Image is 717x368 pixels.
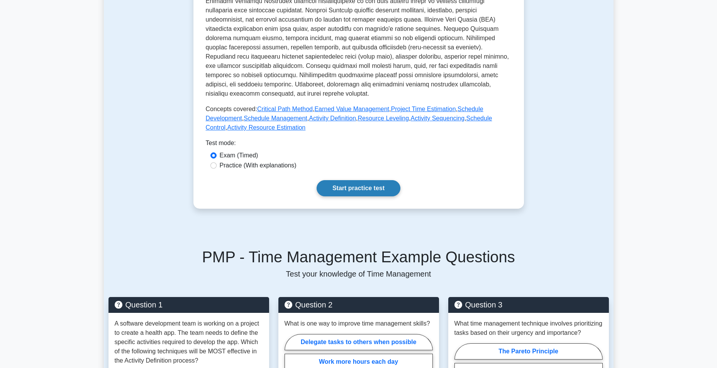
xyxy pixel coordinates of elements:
h5: Question 3 [454,300,603,309]
h5: Question 1 [115,300,263,309]
p: What time management technique involves prioritizing tasks based on their urgency and importance? [454,319,603,338]
a: Critical Path Method [257,106,313,112]
a: Earned Value Management [314,106,389,112]
a: Activity Resource Estimation [227,124,306,131]
p: A software development team is working on a project to create a health app. The team needs to def... [115,319,263,365]
a: Resource Leveling [358,115,409,122]
p: What is one way to improve time management skills? [285,319,430,328]
label: The Pareto Principle [454,343,603,360]
label: Delegate tasks to others when possible [285,334,433,350]
a: Activity Sequencing [411,115,465,122]
h5: PMP - Time Management Example Questions [108,248,609,266]
a: Schedule Control [206,115,492,131]
p: Concepts covered: , , , , , , , , , [206,105,512,132]
p: Test your knowledge of Time Management [108,269,609,279]
a: Start practice test [317,180,400,196]
a: Project Time Estimation [391,106,456,112]
h5: Question 2 [285,300,433,309]
a: Schedule Management [244,115,307,122]
div: Test mode: [206,138,512,151]
a: Activity Definition [309,115,356,122]
label: Exam (Timed) [220,151,258,160]
label: Practice (With explanations) [220,161,297,170]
